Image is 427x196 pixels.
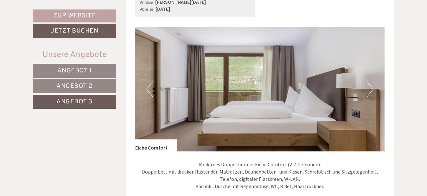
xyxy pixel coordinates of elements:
[33,9,116,22] a: Zur Website
[135,27,385,151] img: image
[57,67,92,75] span: Angebot 1
[33,24,116,38] a: Jetzt buchen
[367,81,373,97] button: Next
[146,81,153,97] button: Previous
[56,98,92,106] span: Angebot 3
[135,139,177,151] div: Eiche Comfort
[140,7,155,12] small: Abreise:
[33,49,116,61] div: Unsere Angebote
[56,82,92,90] span: Angebot 2
[135,161,385,190] p: Modernes Doppelzimmer Eiche Comfort (2-4 Personen). Doppelbett mit druckentlastenden Matratzen, D...
[156,6,170,12] b: [DATE]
